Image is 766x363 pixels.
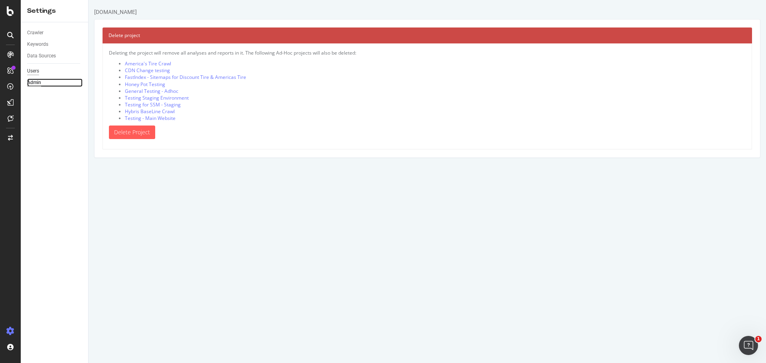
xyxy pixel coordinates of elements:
a: Crawler [27,29,83,37]
a: CDN Change testing [36,67,81,74]
a: General Testing - Adhoc [36,88,90,94]
div: Crawler [27,29,43,37]
a: FastIndex - Sitemaps for Discount Tire & Americas Tire [36,74,158,80]
h4: Delete project [20,31,657,39]
a: Admin [27,78,83,87]
div: Users [27,67,39,75]
div: Settings [27,6,82,16]
a: Testing - Main Website [36,115,87,122]
a: Testing Staging Environment [36,94,100,101]
iframe: Intercom live chat [739,336,758,355]
div: Data Sources [27,52,56,60]
div: Keywords [27,40,48,49]
div: Admin [27,78,41,87]
span: 1 [755,336,762,342]
div: [DOMAIN_NAME] [6,8,48,16]
a: America's Tire Crawl [36,60,83,67]
p: Deleting the project will remove all analyses and reports in it. The following Ad-Hoc projects wi... [20,49,657,56]
a: Users [27,67,83,75]
a: Testing for SSM - Staging [36,101,92,108]
a: Delete Project [20,126,67,139]
a: Keywords [27,40,83,49]
a: Data Sources [27,52,83,60]
a: Honey Pot Testing [36,81,77,88]
a: Hybris BaseLine Crawl [36,108,86,115]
